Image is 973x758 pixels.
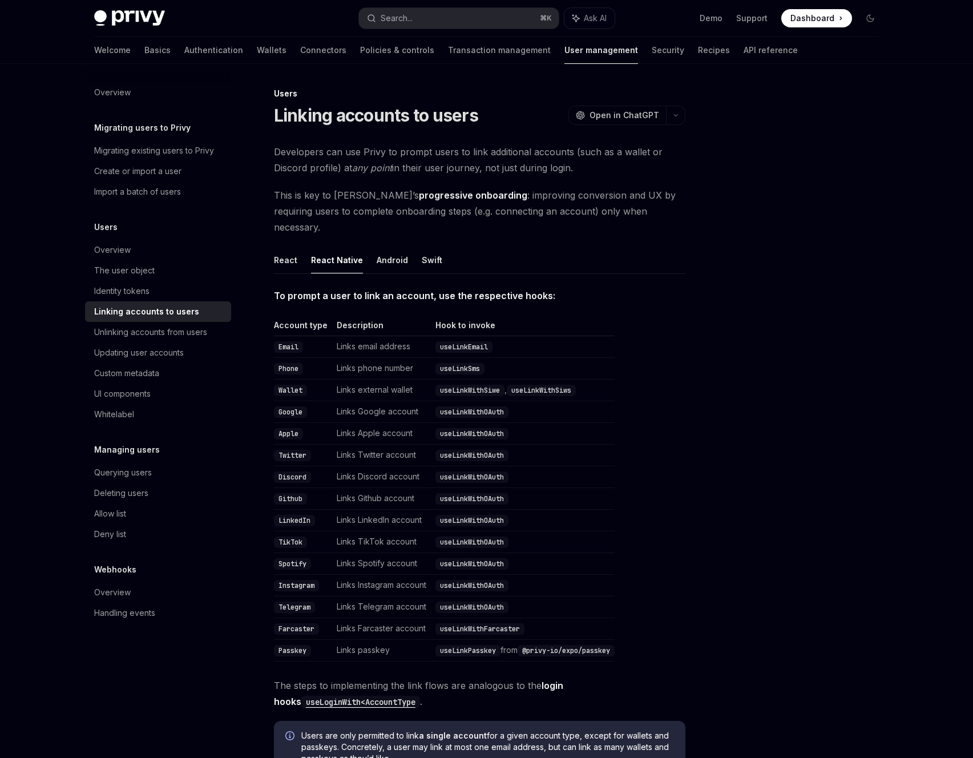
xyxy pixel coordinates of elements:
[85,603,231,623] a: Handling events
[360,37,434,64] a: Policies & controls
[590,110,659,121] span: Open in ChatGPT
[332,596,431,618] td: Links Telegram account
[435,471,508,483] code: useLinkWithOAuth
[94,264,155,277] div: The user object
[94,220,118,234] h5: Users
[94,346,184,360] div: Updating user accounts
[332,640,431,662] td: Links passkey
[332,320,431,336] th: Description
[422,247,442,273] button: Swift
[274,680,563,707] a: login hooksuseLoginWith<AccountType
[431,640,615,662] td: from
[435,385,504,396] code: useLinkWithSiwe
[419,189,527,201] strong: progressive onboarding
[435,558,508,570] code: useLinkWithOAuth
[435,515,508,526] code: useLinkWithOAuth
[257,37,286,64] a: Wallets
[94,325,207,339] div: Unlinking accounts from users
[184,37,243,64] a: Authentication
[377,247,408,273] button: Android
[94,408,134,421] div: Whitelabel
[352,162,392,174] em: any point
[332,531,431,553] td: Links TikTok account
[274,645,311,656] code: Passkey
[584,13,607,24] span: Ask AI
[698,37,730,64] a: Recipes
[85,140,231,161] a: Migrating existing users to Privy
[274,602,315,613] code: Telegram
[94,144,214,158] div: Migrating existing users to Privy
[274,385,307,396] code: Wallet
[94,563,136,576] h5: Webhooks
[274,580,319,591] code: Instagram
[435,623,524,635] code: useLinkWithFarcaster
[274,623,319,635] code: Farcaster
[94,86,131,99] div: Overview
[518,645,615,656] code: @privy-io/expo/passkey
[85,384,231,404] a: UI components
[85,82,231,103] a: Overview
[564,37,638,64] a: User management
[274,247,297,273] button: React
[94,527,126,541] div: Deny list
[274,450,311,461] code: Twitter
[94,10,165,26] img: dark logo
[332,358,431,380] td: Links phone number
[94,586,131,599] div: Overview
[790,13,834,24] span: Dashboard
[435,450,508,461] code: useLinkWithOAuth
[94,466,152,479] div: Querying users
[94,121,191,135] h5: Migrating users to Privy
[274,187,685,235] span: This is key to [PERSON_NAME]’s : improving conversion and UX by requiring users to complete onboa...
[311,247,363,273] button: React Native
[274,406,307,418] code: Google
[85,301,231,322] a: Linking accounts to users
[274,471,311,483] code: Discord
[85,404,231,425] a: Whitelabel
[332,553,431,575] td: Links Spotify account
[274,678,685,709] span: The steps to implementing the link flows are analogous to the .
[94,185,181,199] div: Import a batch of users
[94,366,159,380] div: Custom metadata
[85,182,231,202] a: Import a batch of users
[332,510,431,531] td: Links LinkedIn account
[94,606,155,620] div: Handling events
[300,37,346,64] a: Connectors
[332,445,431,466] td: Links Twitter account
[85,240,231,260] a: Overview
[332,618,431,640] td: Links Farcaster account
[94,243,131,257] div: Overview
[781,9,852,27] a: Dashboard
[274,515,315,526] code: LinkedIn
[85,281,231,301] a: Identity tokens
[94,443,160,457] h5: Managing users
[332,466,431,488] td: Links Discord account
[435,428,508,440] code: useLinkWithOAuth
[431,380,615,401] td: ,
[700,13,722,24] a: Demo
[435,406,508,418] code: useLinkWithOAuth
[85,342,231,363] a: Updating user accounts
[85,483,231,503] a: Deleting users
[861,9,879,27] button: Toggle dark mode
[274,537,307,548] code: TikTok
[274,320,332,336] th: Account type
[285,731,297,743] svg: Info
[144,37,171,64] a: Basics
[94,37,131,64] a: Welcome
[94,164,181,178] div: Create or import a user
[274,363,303,374] code: Phone
[435,363,485,374] code: useLinkSms
[381,11,413,25] div: Search...
[94,305,199,318] div: Linking accounts to users
[274,493,307,505] code: Github
[274,144,685,176] span: Developers can use Privy to prompt users to link additional accounts (such as a wallet or Discord...
[85,582,231,603] a: Overview
[85,363,231,384] a: Custom metadata
[736,13,768,24] a: Support
[85,524,231,545] a: Deny list
[435,341,492,353] code: useLinkEmail
[274,105,478,126] h1: Linking accounts to users
[744,37,798,64] a: API reference
[431,320,615,336] th: Hook to invoke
